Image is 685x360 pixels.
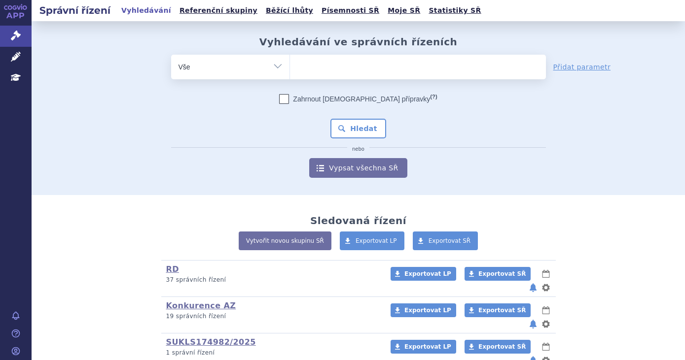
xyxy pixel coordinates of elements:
[385,4,423,17] a: Moje SŘ
[478,270,526,277] span: Exportovat SŘ
[166,312,378,321] p: 19 správních řízení
[478,343,526,350] span: Exportovat SŘ
[528,318,538,330] button: notifikace
[478,307,526,314] span: Exportovat SŘ
[259,36,458,48] h2: Vyhledávání ve správních řízeních
[166,276,378,284] p: 37 správních řízení
[429,237,471,244] span: Exportovat SŘ
[528,282,538,294] button: notifikace
[413,231,478,250] a: Exportovat SŘ
[356,237,397,244] span: Exportovat LP
[166,349,378,357] p: 1 správní řízení
[177,4,260,17] a: Referenční skupiny
[465,303,531,317] a: Exportovat SŘ
[541,304,551,316] button: lhůty
[553,62,611,72] a: Přidat parametr
[279,94,437,104] label: Zahrnout [DEMOGRAPHIC_DATA] přípravky
[391,303,456,317] a: Exportovat LP
[541,268,551,280] button: lhůty
[263,4,316,17] a: Běžící lhůty
[309,158,407,178] a: Vypsat všechna SŘ
[166,337,256,347] a: SUKLS174982/2025
[118,4,174,17] a: Vyhledávání
[32,3,118,17] h2: Správní řízení
[391,340,456,354] a: Exportovat LP
[541,318,551,330] button: nastavení
[166,301,236,310] a: Konkurence AZ
[166,264,179,274] a: RD
[347,146,369,152] i: nebo
[340,231,404,250] a: Exportovat LP
[426,4,484,17] a: Statistiky SŘ
[404,307,451,314] span: Exportovat LP
[310,215,406,227] h2: Sledovaná řízení
[239,231,331,250] a: Vytvořit novou skupinu SŘ
[430,94,437,100] abbr: (?)
[404,270,451,277] span: Exportovat LP
[391,267,456,281] a: Exportovat LP
[319,4,382,17] a: Písemnosti SŘ
[465,340,531,354] a: Exportovat SŘ
[465,267,531,281] a: Exportovat SŘ
[330,119,386,138] button: Hledat
[541,341,551,353] button: lhůty
[404,343,451,350] span: Exportovat LP
[541,282,551,294] button: nastavení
